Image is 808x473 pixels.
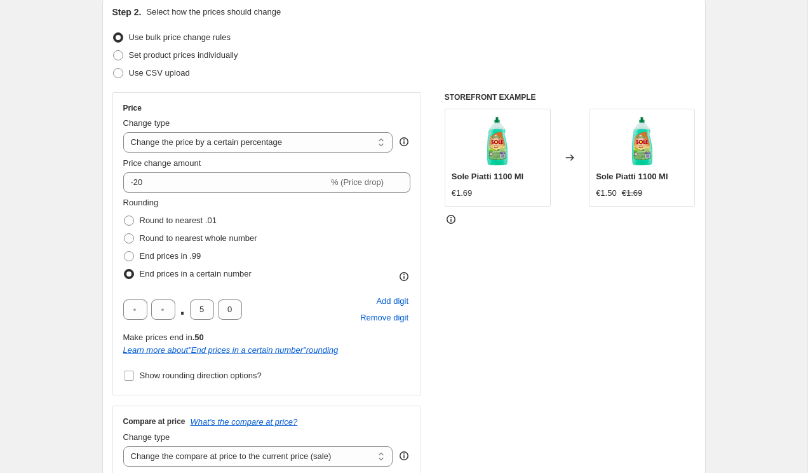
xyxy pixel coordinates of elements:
[622,187,643,200] strike: €1.69
[445,92,696,102] h6: STOREFRONT EXAMPLE
[129,68,190,78] span: Use CSV upload
[146,6,281,18] p: Select how the prices should change
[123,158,201,168] span: Price change amount
[123,198,159,207] span: Rounding
[452,172,523,181] span: Sole Piatti 1100 Ml
[331,177,384,187] span: % (Price drop)
[218,299,242,320] input: ﹡
[123,416,185,427] h3: Compare at price
[596,187,617,200] div: €1.50
[140,216,217,225] span: Round to nearest .01
[140,269,252,278] span: End prices in a certain number
[140,233,257,243] span: Round to nearest whole number
[151,299,175,320] input: ﹡
[140,251,201,261] span: End prices in .99
[190,299,214,320] input: ﹡
[374,293,410,310] button: Add placeholder
[123,103,142,113] h3: Price
[398,135,410,148] div: help
[192,332,204,342] b: .50
[596,172,668,181] span: Sole Piatti 1100 Ml
[452,187,473,200] div: €1.69
[358,310,410,326] button: Remove placeholder
[129,32,231,42] span: Use bulk price change rules
[191,417,298,427] button: What's the compare at price?
[123,118,170,128] span: Change type
[112,6,142,18] h2: Step 2.
[129,50,238,60] span: Set product prices individually
[123,332,204,342] span: Make prices end in
[398,449,410,462] div: help
[123,432,170,442] span: Change type
[376,295,408,308] span: Add digit
[360,312,408,324] span: Remove digit
[140,371,262,380] span: Show rounding direction options?
[472,116,523,167] img: 8002910022235__89482.1674140206.1280.1280_80x.jpg
[123,299,147,320] input: ﹡
[179,299,186,320] span: .
[617,116,668,167] img: 8002910022235__89482.1674140206.1280.1280_80x.jpg
[123,345,339,355] i: Learn more about " End prices in a certain number " rounding
[123,172,328,193] input: -15
[123,345,339,355] a: Learn more about"End prices in a certain number"rounding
